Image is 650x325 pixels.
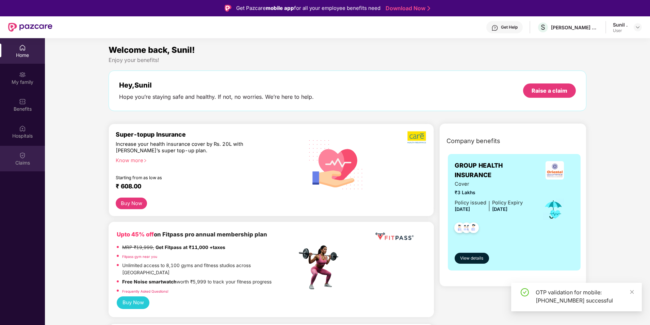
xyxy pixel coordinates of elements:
[122,278,272,286] p: worth ₹5,999 to track your fitness progress
[304,131,369,197] img: svg+xml;base64,PHN2ZyB4bWxucz0iaHR0cDovL3d3dy53My5vcmcvMjAwMC9zdmciIHhtbG5zOnhsaW5rPSJodHRwOi8vd3...
[501,25,518,30] div: Get Help
[455,253,489,264] button: View details
[542,198,565,221] img: icon
[122,279,177,284] strong: Free Noise smartwatch
[374,230,415,243] img: fppp.png
[122,262,297,277] p: Unlimited access to 8,100 gyms and fitness studios across [GEOGRAPHIC_DATA]
[635,25,640,30] img: svg+xml;base64,PHN2ZyBpZD0iRHJvcGRvd24tMzJ4MzIiIHhtbG5zPSJodHRwOi8vd3d3LnczLm9yZy8yMDAwL3N2ZyIgd2...
[119,93,314,100] div: Hope you’re staying safe and healthy. If not, no worries. We’re here to help.
[19,98,26,105] img: svg+xml;base64,PHN2ZyBpZD0iQmVuZWZpdHMiIHhtbG5zPSJodHRwOi8vd3d3LnczLm9yZy8yMDAwL3N2ZyIgd2lkdGg9Ij...
[156,245,225,250] strong: Get Fitpass at ₹11,000 +taxes
[122,254,157,259] a: Fitpass gym near you
[236,4,380,12] div: Get Pazcare for all your employee benefits need
[613,28,628,33] div: User
[19,44,26,51] img: svg+xml;base64,PHN2ZyBpZD0iSG9tZSIgeG1sbnM9Imh0dHA6Ly93d3cudzMub3JnLzIwMDAvc3ZnIiB3aWR0aD0iMjAiIG...
[427,5,430,12] img: Stroke
[455,161,536,180] span: GROUP HEALTH INSURANCE
[119,81,314,89] div: Hey, Sunil
[630,290,634,294] span: close
[492,206,507,212] span: [DATE]
[465,220,482,237] img: svg+xml;base64,PHN2ZyB4bWxucz0iaHR0cDovL3d3dy53My5vcmcvMjAwMC9zdmciIHdpZHRoPSI0OC45NDMiIGhlaWdodD...
[109,57,586,64] div: Enjoy your benefits!
[455,189,523,197] span: ₹3 Lakhs
[297,244,344,291] img: fpp.png
[446,136,500,146] span: Company benefits
[455,206,470,212] span: [DATE]
[266,5,294,11] strong: mobile app
[455,199,486,207] div: Policy issued
[407,131,427,144] img: b5dec4f62d2307b9de63beb79f102df3.png
[451,220,468,237] img: svg+xml;base64,PHN2ZyB4bWxucz0iaHR0cDovL3d3dy53My5vcmcvMjAwMC9zdmciIHdpZHRoPSI0OC45NDMiIGhlaWdodD...
[116,198,147,210] button: Buy Now
[455,180,523,188] span: Cover
[19,71,26,78] img: svg+xml;base64,PHN2ZyB3aWR0aD0iMjAiIGhlaWdodD0iMjAiIHZpZXdCb3g9IjAgMCAyMCAyMCIgZmlsbD0ibm9uZSIgeG...
[458,220,475,237] img: svg+xml;base64,PHN2ZyB4bWxucz0iaHR0cDovL3d3dy53My5vcmcvMjAwMC9zdmciIHdpZHRoPSI0OC45MTUiIGhlaWdodD...
[491,25,498,31] img: svg+xml;base64,PHN2ZyBpZD0iSGVscC0zMngzMiIgeG1sbnM9Imh0dHA6Ly93d3cudzMub3JnLzIwMDAvc3ZnIiB3aWR0aD...
[117,231,267,238] b: on Fitpass pro annual membership plan
[8,23,52,32] img: New Pazcare Logo
[122,289,168,293] a: Frequently Asked Questions!
[117,296,149,309] button: Buy Now
[116,157,293,162] div: Know more
[521,288,529,296] span: check-circle
[541,23,545,31] span: S
[225,5,231,12] img: Logo
[116,141,268,154] div: Increase your health insurance cover by Rs. 20L with [PERSON_NAME]’s super top-up plan.
[116,183,290,191] div: ₹ 608.00
[109,45,195,55] span: Welcome back, Sunil!
[613,21,628,28] div: Sunil .
[116,131,297,138] div: Super-topup Insurance
[460,255,483,262] span: View details
[116,175,268,180] div: Starting from as low as
[492,199,523,207] div: Policy Expiry
[143,159,147,162] span: right
[19,152,26,159] img: svg+xml;base64,PHN2ZyBpZD0iQ2xhaW0iIHhtbG5zPSJodHRwOi8vd3d3LnczLm9yZy8yMDAwL3N2ZyIgd2lkdGg9IjIwIi...
[117,231,154,238] b: Upto 45% off
[532,87,567,94] div: Raise a claim
[122,245,154,250] del: MRP ₹19,999,
[551,24,599,31] div: [PERSON_NAME] CONSULTANTS P LTD
[546,161,564,180] img: insurerLogo
[386,5,428,12] a: Download Now
[19,125,26,132] img: svg+xml;base64,PHN2ZyBpZD0iSG9zcGl0YWxzIiB4bWxucz0iaHR0cDovL3d3dy53My5vcmcvMjAwMC9zdmciIHdpZHRoPS...
[536,288,634,305] div: OTP validation for mobile: [PHONE_NUMBER] successful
